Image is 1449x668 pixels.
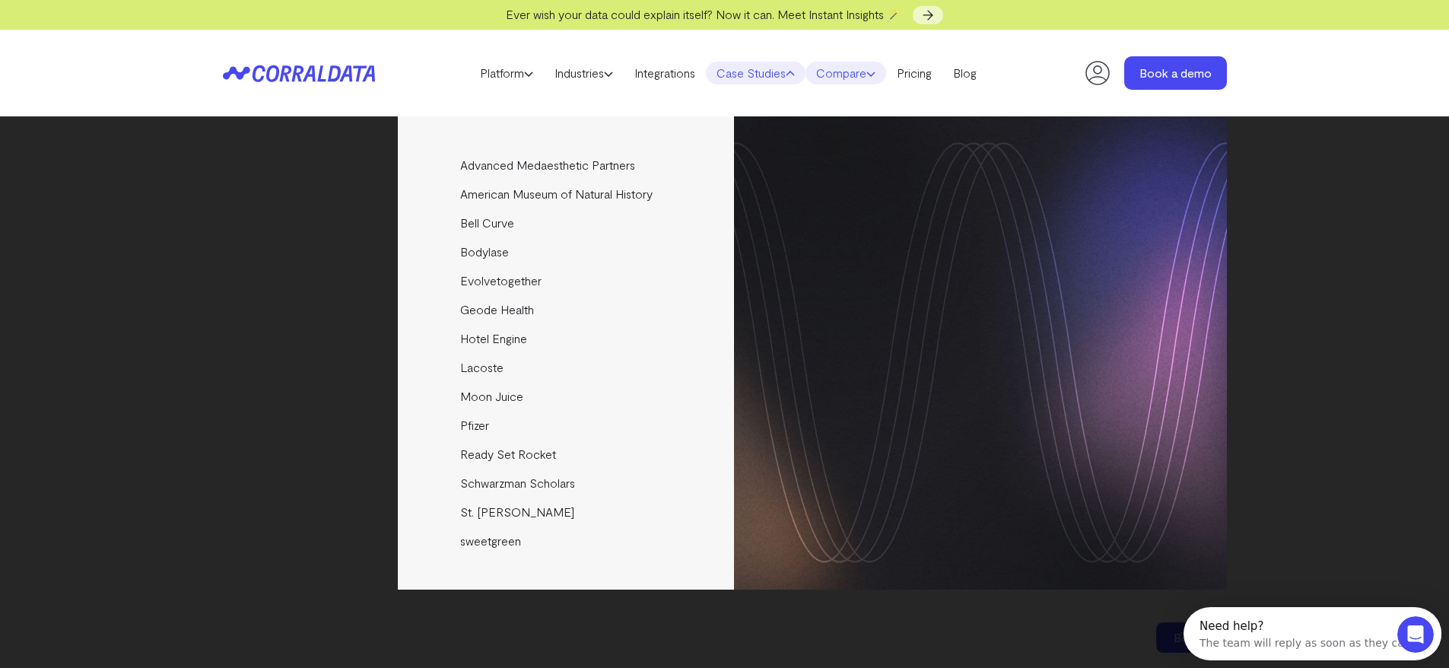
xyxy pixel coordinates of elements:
a: Integrations [624,62,706,84]
a: Ready Set Rocket [398,440,736,469]
a: Bodylase [398,237,736,266]
a: Pricing [886,62,942,84]
a: St. [PERSON_NAME] [398,498,736,526]
a: sweetgreen [398,526,736,555]
a: Geode Health [398,295,736,324]
a: Pfizer [398,411,736,440]
a: Blog [942,62,987,84]
span: Ever wish your data could explain itself? Now it can. Meet Instant Insights 🪄 [506,7,902,21]
a: Book a demo [1124,56,1227,90]
a: Compare [806,62,886,84]
a: Schwarzman Scholars [398,469,736,498]
a: Industries [544,62,624,84]
a: American Museum of Natural History [398,180,736,208]
a: Platform [469,62,544,84]
iframe: Intercom live chat [1397,616,1434,653]
div: The team will reply as soon as they can [16,25,227,41]
div: Need help? [16,13,227,25]
div: Open Intercom Messenger [6,6,272,48]
a: Case Studies [706,62,806,84]
a: Hotel Engine [398,324,736,353]
a: Moon Juice [398,382,736,411]
iframe: Intercom live chat discovery launcher [1184,607,1441,660]
a: Evolvetogether [398,266,736,295]
a: Lacoste [398,353,736,382]
a: Advanced Medaesthetic Partners [398,151,736,180]
a: Bell Curve [398,208,736,237]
